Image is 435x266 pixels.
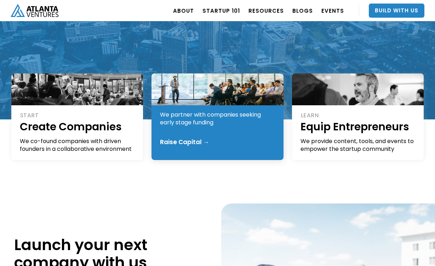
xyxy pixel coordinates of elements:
[11,73,143,160] a: STARTCreate CompaniesWe co-found companies with driven founders in a collaborative environment
[20,137,136,153] div: We co-found companies with driven founders in a collaborative environment
[160,111,276,126] div: We partner with companies seeking early stage funding
[173,1,194,20] a: ABOUT
[292,1,313,20] a: BLOGS
[301,112,416,119] div: LEARN
[301,119,416,134] h1: Equip Entrepreneurs
[321,1,344,20] a: EVENTS
[292,73,424,160] a: LEARNEquip EntrepreneursWe provide content, tools, and events to empower the startup community
[202,1,240,20] a: Startup 101
[20,119,136,134] h1: Create Companies
[151,73,284,160] a: GROWFund FoundersWe partner with companies seeking early stage fundingRaise Capital →
[20,112,136,119] div: START
[160,93,276,107] h1: Fund Founders
[369,4,424,18] a: Build With Us
[248,1,284,20] a: RESOURCES
[301,137,416,153] div: We provide content, tools, and events to empower the startup community
[160,138,209,146] div: Raise Capital →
